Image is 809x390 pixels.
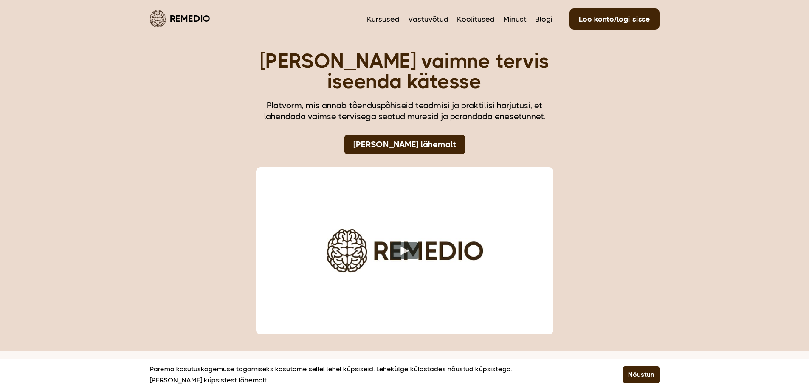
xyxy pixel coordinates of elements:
button: Play video [391,242,418,259]
a: Vastuvõtud [408,14,448,25]
a: Loo konto/logi sisse [569,8,660,30]
a: Remedio [150,8,210,28]
img: Remedio logo [150,10,166,27]
p: Parema kasutuskogemuse tagamiseks kasutame sellel lehel küpsiseid. Lehekülge külastades nõustud k... [150,364,602,386]
a: [PERSON_NAME] lähemalt [344,135,465,154]
a: Blogi [535,14,552,25]
div: Platvorm, mis annab tõenduspõhiseid teadmisi ja praktilisi harjutusi, et lahendada vaimse tervise... [256,100,553,122]
a: Kursused [367,14,400,25]
button: Nõustun [623,366,660,383]
h1: [PERSON_NAME] vaimne tervis iseenda kätesse [256,51,553,92]
a: Koolitused [457,14,495,25]
a: [PERSON_NAME] küpsistest lähemalt. [150,375,268,386]
a: Minust [503,14,527,25]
